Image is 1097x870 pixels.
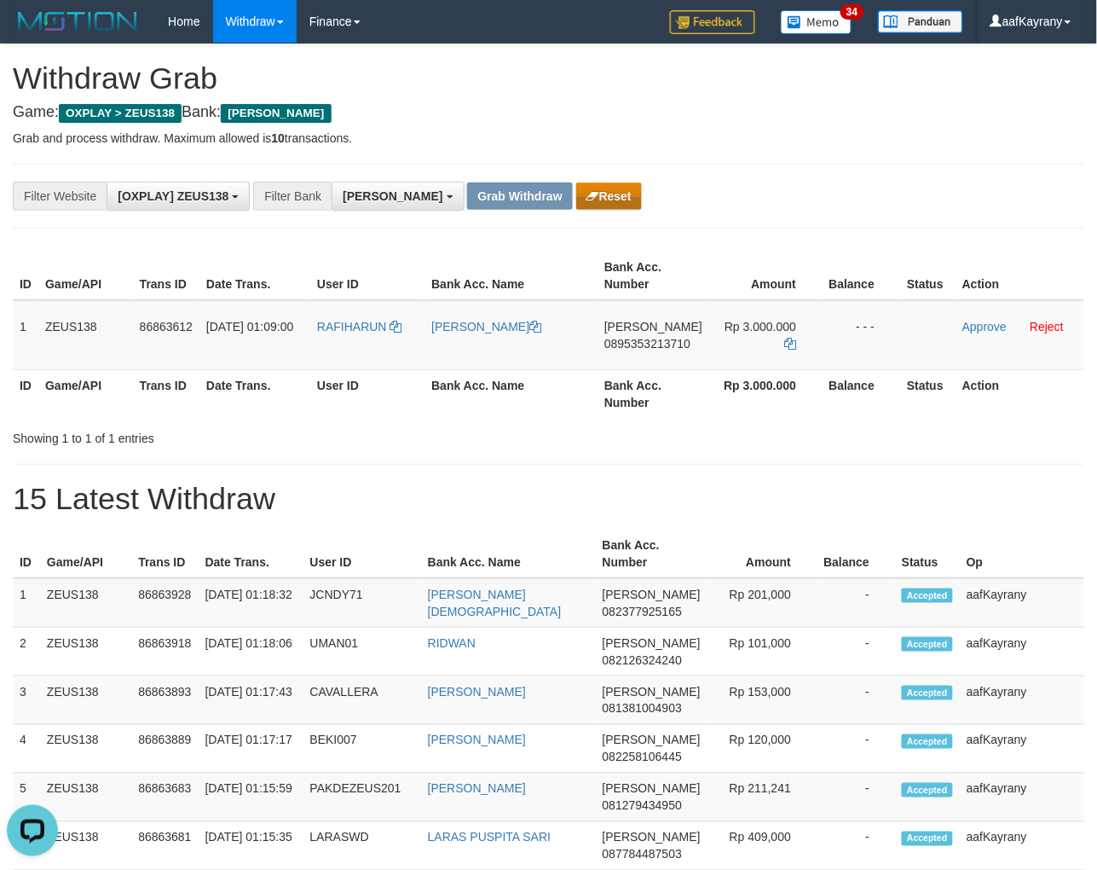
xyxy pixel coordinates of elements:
td: - [817,725,895,774]
a: Copy 3000000 to clipboard [784,337,796,351]
h4: Game: Bank: [13,104,1084,121]
th: Balance [817,530,895,578]
button: [PERSON_NAME] [332,182,464,211]
span: [PERSON_NAME] [603,734,701,747]
a: [PERSON_NAME] [428,734,526,747]
img: panduan.png [878,10,963,33]
th: ID [13,530,40,578]
th: Balance [822,369,900,418]
button: Open LiveChat chat widget [7,7,58,58]
span: Copy 0895353213710 to clipboard [604,337,690,351]
th: Status [900,369,956,418]
strong: 10 [271,131,285,145]
a: Reject [1031,320,1065,333]
div: Filter Bank [253,182,332,211]
td: aafKayrany [960,676,1084,725]
th: ID [13,252,38,300]
td: Rp 211,241 [707,774,817,822]
a: [PERSON_NAME][DEMOGRAPHIC_DATA] [428,588,562,618]
span: [PERSON_NAME] [343,189,442,203]
td: [DATE] 01:18:32 [199,578,303,628]
th: Action [956,252,1084,300]
td: 1 [13,300,38,370]
span: [PERSON_NAME] [604,320,702,333]
span: RAFIHARUN [317,320,387,333]
button: Grab Withdraw [467,183,572,210]
td: PAKDEZEUS201 [303,774,421,822]
img: Feedback.jpg [670,10,755,34]
div: Showing 1 to 1 of 1 entries [13,423,444,447]
td: - [817,628,895,676]
td: 86863889 [131,725,198,774]
th: Action [956,369,1084,418]
span: [PERSON_NAME] [603,636,701,650]
a: RAFIHARUN [317,320,402,333]
span: Copy 081381004903 to clipboard [603,702,682,716]
button: [OXPLAY] ZEUS138 [107,182,250,211]
td: - [817,578,895,628]
a: Approve [962,320,1007,333]
th: Date Trans. [199,530,303,578]
td: 86863918 [131,628,198,676]
td: Rp 101,000 [707,628,817,676]
span: 86863612 [140,320,193,333]
span: [PERSON_NAME] [603,685,701,699]
td: 86863683 [131,774,198,822]
td: aafKayrany [960,725,1084,774]
th: Bank Acc. Name [421,530,596,578]
th: Status [900,252,956,300]
td: Rp 120,000 [707,725,817,774]
span: Copy 081279434950 to clipboard [603,799,682,813]
th: Trans ID [133,252,199,300]
th: Bank Acc. Name [424,252,598,300]
th: Op [960,530,1084,578]
th: Date Trans. [199,252,310,300]
span: [PERSON_NAME] [221,104,331,123]
td: ZEUS138 [40,725,131,774]
a: RIDWAN [428,636,476,650]
td: 86863928 [131,578,198,628]
th: Bank Acc. Number [596,530,707,578]
th: User ID [303,530,421,578]
td: ZEUS138 [40,628,131,676]
span: OXPLAY > ZEUS138 [59,104,182,123]
td: JCNDY71 [303,578,421,628]
span: [OXPLAY] ZEUS138 [118,189,228,203]
span: Copy 082377925165 to clipboard [603,605,682,618]
th: Balance [822,252,900,300]
td: 5 [13,774,40,822]
th: Game/API [38,252,133,300]
td: ZEUS138 [40,774,131,822]
th: Game/API [38,369,133,418]
td: 86863893 [131,676,198,725]
th: Trans ID [131,530,198,578]
td: ZEUS138 [40,676,131,725]
th: Date Trans. [199,369,310,418]
td: CAVALLERA [303,676,421,725]
th: Amount [709,252,822,300]
th: Status [895,530,960,578]
td: - [817,676,895,725]
th: User ID [310,369,424,418]
span: [PERSON_NAME] [603,831,701,844]
button: Reset [576,183,642,210]
a: [PERSON_NAME] [428,782,526,796]
span: Copy 082258106445 to clipboard [603,751,682,764]
th: Amount [707,530,817,578]
td: Rp 201,000 [707,578,817,628]
img: MOTION_logo.png [13,9,142,34]
span: [PERSON_NAME] [603,588,701,601]
span: Accepted [902,637,953,652]
td: [DATE] 01:17:43 [199,676,303,725]
td: 2 [13,628,40,676]
h1: 15 Latest Withdraw [13,482,1084,516]
span: Rp 3.000.000 [725,320,796,333]
span: Copy 082126324240 to clipboard [603,653,682,667]
td: 3 [13,676,40,725]
th: Rp 3.000.000 [709,369,822,418]
th: Bank Acc. Number [598,369,709,418]
th: Game/API [40,530,131,578]
td: ZEUS138 [38,300,133,370]
td: aafKayrany [960,628,1084,676]
td: - - - [822,300,900,370]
